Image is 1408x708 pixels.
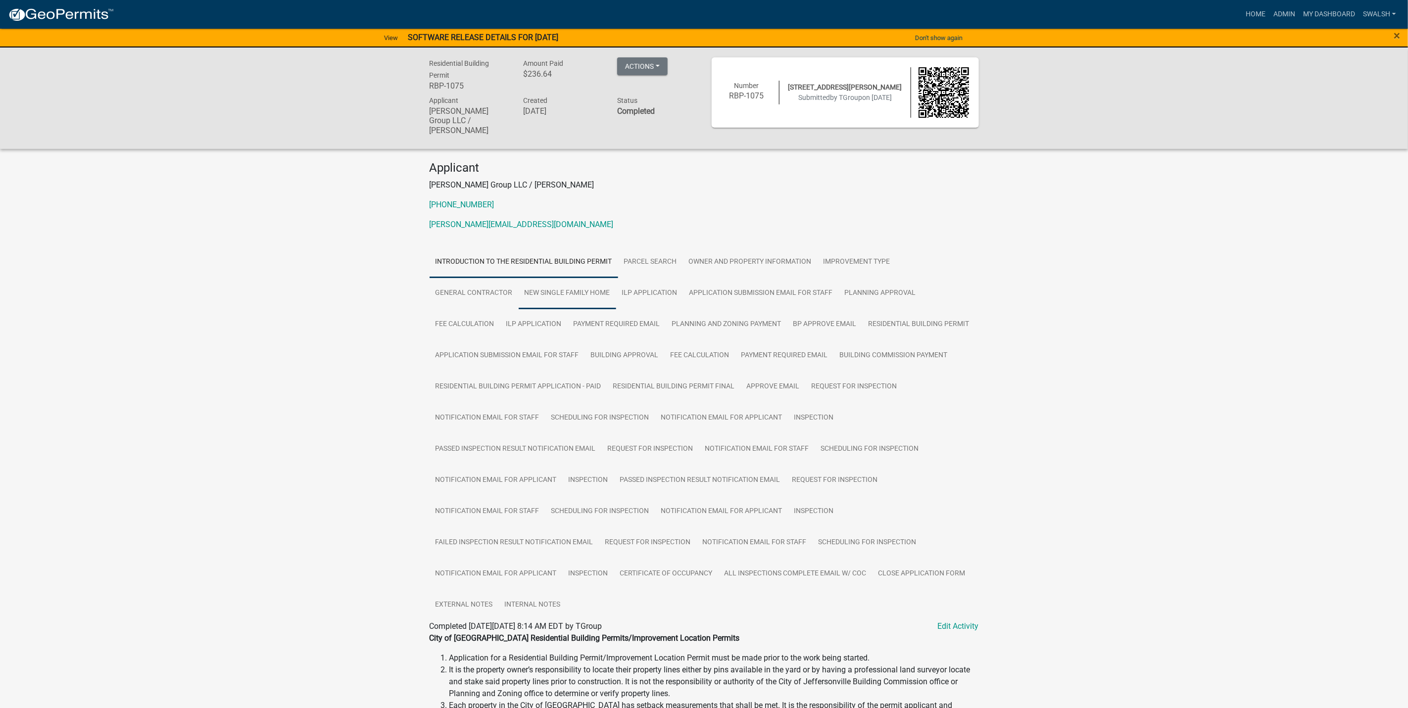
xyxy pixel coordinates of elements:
[1394,29,1401,43] span: ×
[430,402,545,434] a: Notification Email for Staff
[834,340,954,372] a: Building Commission Payment
[449,652,979,664] li: Application for a Residential Building Permit/Improvement Location Permit must be made prior to t...
[665,340,735,372] a: Fee Calculation
[430,340,585,372] a: Application Submission Email for Staff
[430,309,500,340] a: Fee Calculation
[430,161,979,175] h4: Applicant
[430,371,607,403] a: Residential Building Permit Application - Paid
[806,371,903,403] a: Request for Inspection
[735,340,834,372] a: Payment Required Email
[617,57,668,75] button: Actions
[523,96,547,104] span: Created
[617,106,655,116] strong: Completed
[519,278,616,309] a: New Single Family Home
[616,278,683,309] a: ILP Application
[430,81,509,91] h6: RBP-1075
[1394,30,1401,42] button: Close
[408,33,558,42] strong: SOFTWARE RELEASE DETAILS FOR [DATE]
[788,402,840,434] a: Inspection
[655,402,788,434] a: Notification Email for Applicant
[798,94,892,101] span: Submitted on [DATE]
[830,94,862,101] span: by TGroup
[449,664,979,700] li: It is the property owner’s responsibility to locate their property lines either by pins available...
[523,106,602,116] h6: [DATE]
[523,69,602,79] h6: $236.64
[699,433,815,465] a: Notification Email for Staff
[683,246,818,278] a: Owner and Property Information
[873,558,971,590] a: Close Application Form
[1359,5,1400,24] a: swalsh
[430,106,509,135] h6: [PERSON_NAME] Group LLC / [PERSON_NAME]
[523,59,563,67] span: Amount Paid
[788,83,902,91] span: [STREET_ADDRESS][PERSON_NAME]
[430,589,499,621] a: External Notes
[618,246,683,278] a: Parcel search
[1299,5,1359,24] a: My Dashboard
[919,67,969,118] img: QR code
[430,465,563,496] a: Notification Email for Applicant
[734,82,759,90] span: Number
[430,96,459,104] span: Applicant
[585,340,665,372] a: Building Approval
[786,465,884,496] a: Request for Inspection
[545,402,655,434] a: Scheduling for Inspection
[430,200,494,209] a: [PHONE_NUMBER]
[787,309,863,340] a: BP Approve Email
[614,558,719,590] a: Certificate of Occupancy
[545,496,655,527] a: Scheduling for Inspection
[839,278,922,309] a: Planning Approval
[602,433,699,465] a: Request for Inspection
[818,246,896,278] a: Improvement Type
[380,30,402,46] a: View
[563,465,614,496] a: Inspection
[430,278,519,309] a: General Contractor
[788,496,840,527] a: Inspection
[655,496,788,527] a: Notification Email for Applicant
[430,496,545,527] a: Notification Email for Staff
[614,465,786,496] a: Passed Inspection Result Notification Email
[430,433,602,465] a: Passed Inspection Result Notification Email
[607,371,741,403] a: Residential Building Permit Final
[430,246,618,278] a: Introduction to the Residential Building Permit
[430,527,599,559] a: Failed Inspection Result Notification Email
[911,30,967,46] button: Don't show again
[568,309,666,340] a: Payment Required Email
[741,371,806,403] a: Approve Email
[430,59,489,79] span: Residential Building Permit
[563,558,614,590] a: Inspection
[430,179,979,191] p: [PERSON_NAME] Group LLC / [PERSON_NAME]
[617,96,637,104] span: Status
[697,527,813,559] a: Notification Email for Staff
[1269,5,1299,24] a: Admin
[938,620,979,632] a: Edit Activity
[722,91,772,100] h6: RBP-1075
[430,621,602,631] span: Completed [DATE][DATE] 8:14 AM EDT by TGroup
[683,278,839,309] a: Application Submission Email for Staff
[430,558,563,590] a: Notification Email for Applicant
[499,589,567,621] a: Internal Notes
[815,433,925,465] a: Scheduling for Inspection
[430,220,614,229] a: [PERSON_NAME][EMAIL_ADDRESS][DOMAIN_NAME]
[863,309,975,340] a: Residential Building Permit
[666,309,787,340] a: Planning and Zoning Payment
[599,527,697,559] a: Request for Inspection
[1242,5,1269,24] a: Home
[719,558,873,590] a: All Inspections Complete Email W/ COC
[813,527,922,559] a: Scheduling for Inspection
[500,309,568,340] a: ILP Application
[430,633,740,643] strong: City of [GEOGRAPHIC_DATA] Residential Building Permits/Improvement Location Permits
